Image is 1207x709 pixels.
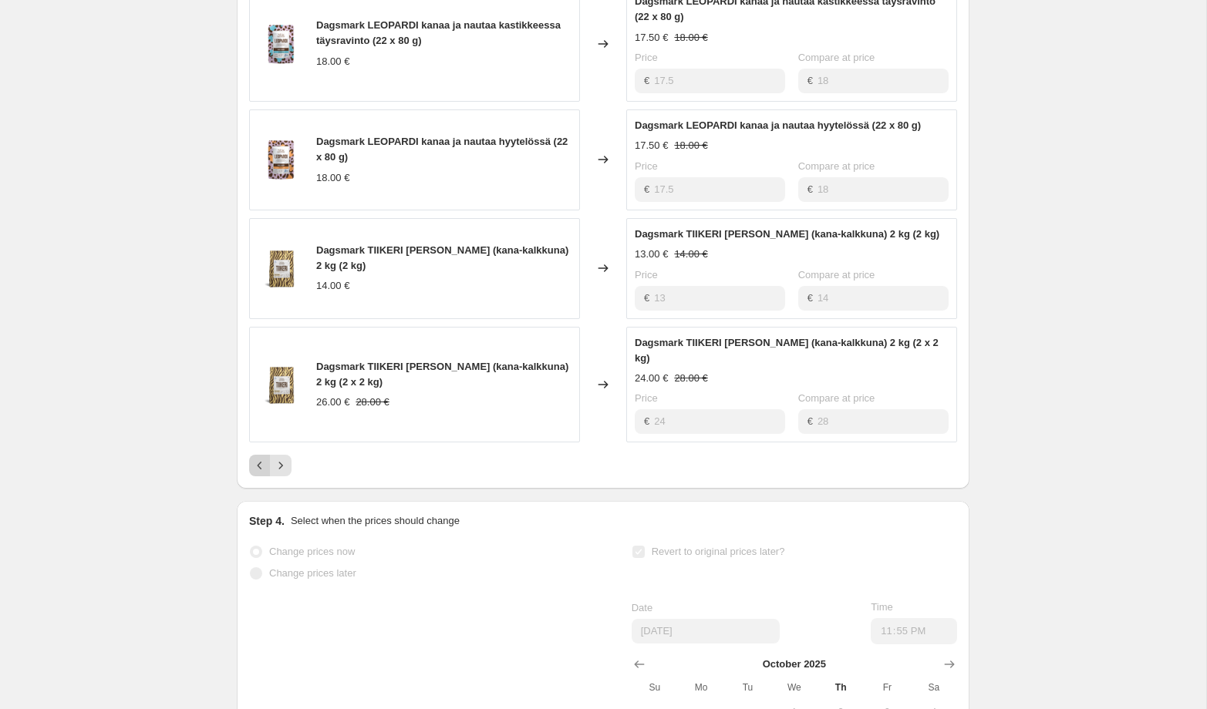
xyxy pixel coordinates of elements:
[652,546,785,557] span: Revert to original prices later?
[674,247,707,262] strike: 14.00 €
[249,513,285,529] h2: Step 4.
[771,675,818,700] th: Wednesday
[635,247,668,262] div: 13.00 €
[316,361,568,388] span: Dagsmark TIIKERI [PERSON_NAME] (kana-kalkkuna) 2 kg (2 x 2 kg)
[644,75,649,86] span: €
[730,681,764,694] span: Tu
[249,455,271,476] button: Previous
[798,52,875,63] span: Compare at price
[316,395,349,410] div: 26.00 €
[911,675,957,700] th: Saturday
[871,618,957,644] input: 12:00
[777,681,811,694] span: We
[807,183,813,195] span: €
[635,392,658,404] span: Price
[356,395,389,410] strike: 28.00 €
[632,675,678,700] th: Sunday
[644,183,649,195] span: €
[316,244,568,271] span: Dagsmark TIIKERI [PERSON_NAME] (kana-kalkkuna) 2 kg (2 kg)
[870,681,904,694] span: Fr
[269,567,356,579] span: Change prices later
[635,371,668,386] div: 24.00 €
[674,30,707,45] strike: 18.00 €
[635,269,658,281] span: Price
[258,21,304,67] img: LEOPARDI_kastike_80g_web_80x.png
[638,681,672,694] span: Su
[674,138,707,153] strike: 18.00 €
[674,371,707,386] strike: 28.00 €
[818,675,864,700] th: Thursday
[807,415,813,427] span: €
[798,160,875,172] span: Compare at price
[798,392,875,404] span: Compare at price
[291,513,460,529] p: Select when the prices should change
[249,455,292,476] nav: Pagination
[635,138,668,153] div: 17.50 €
[871,601,892,613] span: Time
[798,269,875,281] span: Compare at price
[258,361,304,408] img: TIIKERI_500g_kissan_kuivaruoka_edesta_80x.png
[635,52,658,63] span: Price
[724,675,770,700] th: Tuesday
[316,136,568,163] span: Dagsmark LEOPARDI kanaa ja nautaa hyytelössä (22 x 80 g)
[316,170,349,186] div: 18.00 €
[635,228,939,240] span: Dagsmark TIIKERI [PERSON_NAME] (kana-kalkkuna) 2 kg (2 kg)
[258,245,304,291] img: TIIKERI_500g_kissan_kuivaruoka_edesta_80x.png
[632,619,780,643] input: 10/2/2025
[258,136,304,183] img: LEOPARDI_hyytelo_80g_web_80x.png
[316,19,561,46] span: Dagsmark LEOPARDI kanaa ja nautaa kastikkeessa täysravinto (22 x 80 g)
[644,292,649,304] span: €
[270,455,292,476] button: Next
[644,415,649,427] span: €
[316,278,349,294] div: 14.00 €
[807,292,813,304] span: €
[917,681,951,694] span: Sa
[316,54,349,69] div: 18.00 €
[824,681,858,694] span: Th
[629,654,650,675] button: Show previous month, September 2025
[635,337,939,364] span: Dagsmark TIIKERI [PERSON_NAME] (kana-kalkkuna) 2 kg (2 x 2 kg)
[678,675,724,700] th: Monday
[939,654,960,675] button: Show next month, November 2025
[269,546,355,557] span: Change prices now
[635,119,921,131] span: Dagsmark LEOPARDI kanaa ja nautaa hyytelössä (22 x 80 g)
[635,160,658,172] span: Price
[864,675,910,700] th: Friday
[635,30,668,45] div: 17.50 €
[632,602,652,613] span: Date
[807,75,813,86] span: €
[684,681,718,694] span: Mo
